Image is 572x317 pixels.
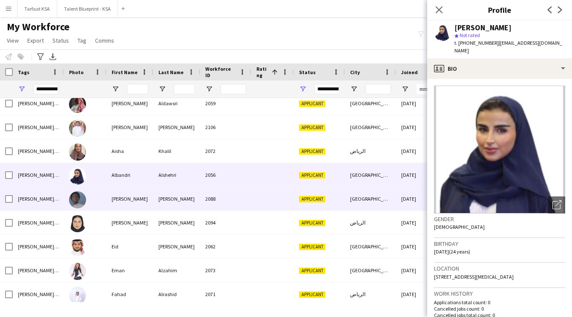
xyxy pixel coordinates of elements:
div: [DATE] [396,115,447,139]
div: [PERSON_NAME] Staff [13,211,64,234]
img: Fahad Alrashid [69,287,86,304]
span: City [350,69,360,75]
span: Workforce ID [205,66,236,78]
a: Tag [74,35,90,46]
img: Bahr Issa Musa Chad [69,191,86,208]
img: Crew avatar or photo [434,86,565,213]
h3: Birthday [434,240,565,248]
button: Open Filter Menu [299,85,307,93]
div: [PERSON_NAME] [106,115,153,139]
span: t. [PHONE_NUMBER] [454,40,499,46]
span: Tags [18,69,29,75]
div: [DATE] [396,92,447,115]
img: Eid Alsubaie [69,239,86,256]
div: Bio [427,58,572,79]
div: Fahad [106,282,153,306]
div: 2072 [200,139,251,163]
div: الرياض [345,282,396,306]
p: Cancelled jobs count: 0 [434,305,565,312]
img: Albandri Alshehri [69,167,86,184]
div: [DATE] [396,259,447,282]
p: Applications total count: 0 [434,299,565,305]
div: [GEOGRAPHIC_DATA] [345,115,396,139]
input: First Name Filter Input [127,84,148,94]
div: Eman [106,259,153,282]
span: Applicant [299,268,325,274]
span: Applicant [299,291,325,298]
div: [PERSON_NAME] Staff [13,115,64,139]
div: [PERSON_NAME] Staff [13,259,64,282]
div: [PERSON_NAME] Staff [13,235,64,258]
div: 2059 [200,92,251,115]
button: Open Filter Menu [158,85,166,93]
span: Photo [69,69,83,75]
div: 2088 [200,187,251,210]
span: Last Name [158,69,184,75]
input: City Filter Input [365,84,391,94]
span: | [EMAIL_ADDRESS][DOMAIN_NAME] [454,40,562,54]
span: Comms [95,37,114,44]
div: Open photos pop-in [548,196,565,213]
span: View [7,37,19,44]
span: Applicant [299,220,325,226]
span: [DATE] (24 years) [434,248,470,255]
h3: Gender [434,215,565,223]
h3: Location [434,265,565,272]
div: Alshehri [153,163,200,187]
span: [DEMOGRAPHIC_DATA] [434,224,485,230]
div: 2062 [200,235,251,258]
div: [PERSON_NAME] [153,115,200,139]
div: Eid [106,235,153,258]
div: [PERSON_NAME] [106,92,153,115]
span: Joined [401,69,418,75]
span: My Workforce [7,20,69,33]
span: Applicant [299,172,325,179]
span: Applicant [299,244,325,250]
div: الرياض [345,211,396,234]
input: Joined Filter Input [417,84,442,94]
span: Rating [256,66,268,78]
span: Tag [78,37,86,44]
div: [GEOGRAPHIC_DATA] [345,187,396,210]
img: Ahmad Bin jubayl [69,120,86,137]
input: Last Name Filter Input [174,84,195,94]
div: Aldawsri [153,92,200,115]
div: 2073 [200,259,251,282]
div: [PERSON_NAME] [106,211,153,234]
span: First Name [112,69,138,75]
button: Open Filter Menu [18,85,26,93]
div: 2094 [200,211,251,234]
div: [DATE] [396,211,447,234]
div: [GEOGRAPHIC_DATA] [345,163,396,187]
div: [PERSON_NAME] Staff [13,163,64,187]
div: Alrashid [153,282,200,306]
span: Applicant [299,124,325,131]
div: [GEOGRAPHIC_DATA] [345,259,396,282]
div: [PERSON_NAME] [454,24,512,32]
button: Talent Blueprint - KSA [57,0,118,17]
div: [PERSON_NAME] [153,235,200,258]
img: Eman Alzahim [69,263,86,280]
div: [PERSON_NAME] Staff [13,139,64,163]
span: Applicant [299,196,325,202]
div: 2106 [200,115,251,139]
span: Applicant [299,148,325,155]
div: [DATE] [396,139,447,163]
div: [PERSON_NAME] Staff [13,187,64,210]
span: Export [27,37,44,44]
button: Open Filter Menu [350,85,358,93]
a: Export [24,35,47,46]
div: Aisha [106,139,153,163]
div: الرياض [345,139,396,163]
h3: Profile [427,4,572,15]
img: Ahmad Aldawsri [69,96,86,113]
span: Status [299,69,316,75]
div: 2071 [200,282,251,306]
button: Tarfaat KSA [17,0,57,17]
span: Status [52,37,69,44]
span: Applicant [299,101,325,107]
div: [GEOGRAPHIC_DATA] [345,92,396,115]
div: [DATE] [396,163,447,187]
h3: Work history [434,290,565,297]
a: Status [49,35,72,46]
